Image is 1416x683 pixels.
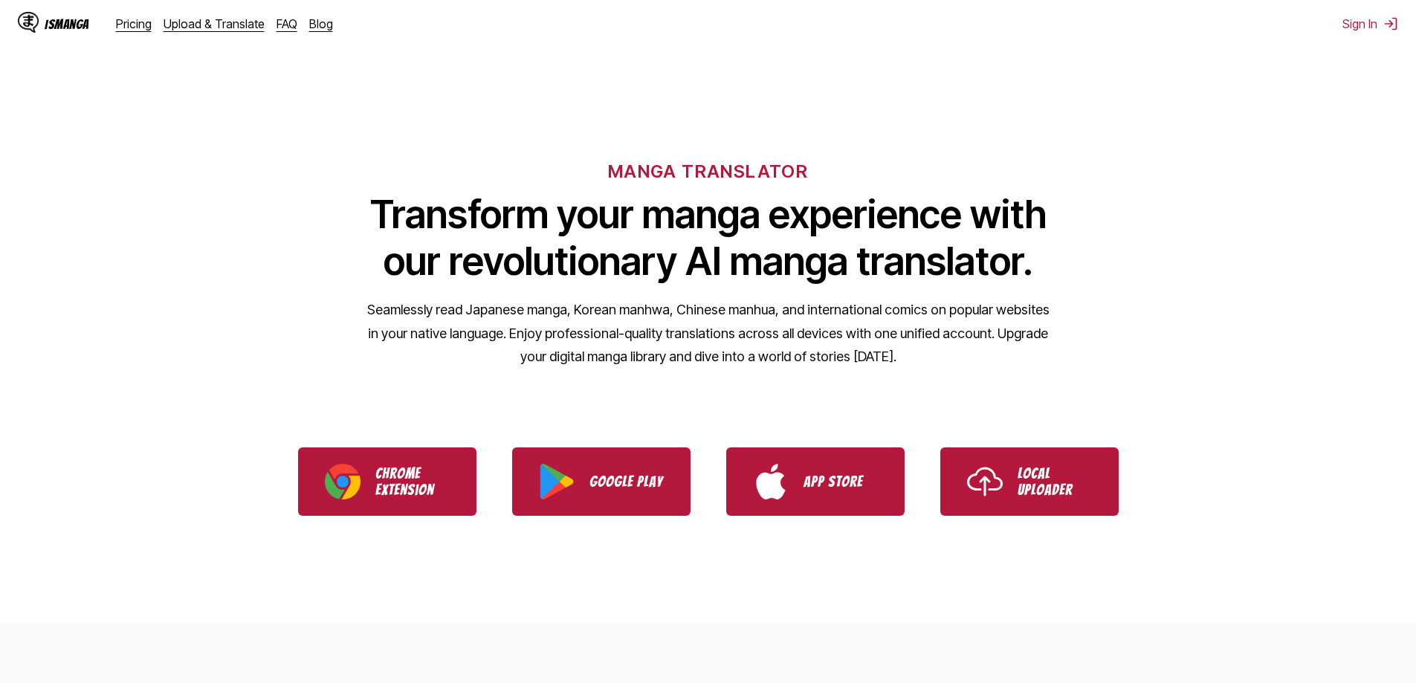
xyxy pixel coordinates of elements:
img: App Store logo [753,464,789,499]
img: Sign out [1383,16,1398,31]
a: Download IsManga from Google Play [512,447,691,516]
p: Chrome Extension [375,465,450,498]
img: Google Play logo [539,464,575,499]
a: Use IsManga Local Uploader [940,447,1119,516]
img: Upload icon [967,464,1003,499]
a: IsManga LogoIsManga [18,12,116,36]
a: Upload & Translate [164,16,265,31]
h6: MANGA TRANSLATOR [608,161,808,182]
button: Sign In [1342,16,1398,31]
a: Download IsManga Chrome Extension [298,447,476,516]
p: Google Play [589,473,664,490]
a: Blog [309,16,333,31]
p: Seamlessly read Japanese manga, Korean manhwa, Chinese manhua, and international comics on popula... [366,298,1050,369]
p: Local Uploader [1018,465,1092,498]
a: Pricing [116,16,152,31]
p: App Store [804,473,878,490]
h1: Transform your manga experience with our revolutionary AI manga translator. [366,191,1050,285]
div: IsManga [45,17,89,31]
a: Download IsManga from App Store [726,447,905,516]
img: Chrome logo [325,464,361,499]
a: FAQ [277,16,297,31]
img: IsManga Logo [18,12,39,33]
